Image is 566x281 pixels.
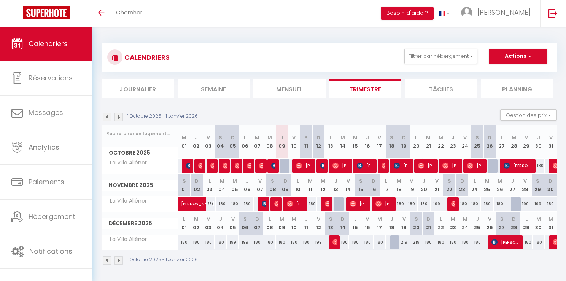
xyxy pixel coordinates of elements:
[423,177,426,185] abbr: J
[451,216,455,223] abbr: M
[519,197,531,211] div: 199
[447,235,459,249] div: 180
[468,174,481,197] th: 24
[263,212,275,235] th: 08
[374,125,386,159] th: 17
[461,7,472,18] img: ...
[183,177,186,185] abbr: S
[324,212,337,235] th: 13
[520,235,532,249] div: 180
[215,125,227,159] th: 04
[312,235,324,249] div: 199
[329,79,402,98] li: Trimestre
[195,134,198,141] abbr: J
[202,235,215,249] div: 180
[317,174,329,197] th: 12
[410,125,422,159] th: 20
[460,177,464,185] abbr: D
[280,134,283,141] abbr: J
[206,216,211,223] abbr: M
[409,177,414,185] abbr: M
[519,174,531,197] th: 28
[434,125,447,159] th: 22
[247,158,251,173] span: Jypson Hameau
[288,212,300,235] th: 10
[241,174,254,197] th: 06
[103,197,149,205] span: La Villa Aliénor
[29,142,59,152] span: Analytics
[312,125,324,159] th: 12
[418,158,434,173] span: [PERSON_NAME]
[357,158,373,173] span: [PERSON_NAME]
[239,235,251,249] div: 199
[329,134,332,141] abbr: L
[195,177,199,185] abbr: D
[216,197,228,211] div: 180
[471,212,483,235] th: 25
[347,177,350,185] abbr: V
[500,216,504,223] abbr: S
[506,174,519,197] th: 27
[415,216,418,223] abbr: S
[29,108,63,117] span: Messages
[381,7,434,20] button: Besoin d'aide ?
[220,177,224,185] abbr: M
[367,174,380,197] th: 16
[208,177,211,185] abbr: L
[496,212,508,235] th: 27
[219,216,222,223] abbr: J
[102,79,174,98] li: Journalier
[202,212,215,235] th: 03
[178,174,191,197] th: 01
[504,158,532,173] span: [PERSON_NAME]
[262,196,266,211] span: Dahlia Nedjam
[382,158,386,173] span: [PERSON_NAME]
[512,134,516,141] abbr: M
[337,125,349,159] th: 14
[426,216,430,223] abbr: D
[372,177,375,185] abbr: D
[231,134,235,141] abbr: D
[259,158,263,173] span: [PERSON_NAME]
[191,174,203,197] th: 02
[178,212,190,235] th: 01
[300,212,312,235] th: 11
[524,134,529,141] abbr: M
[283,177,287,185] abbr: D
[500,109,557,121] button: Gestion des prix
[443,174,456,197] th: 22
[332,158,349,173] span: [PERSON_NAME]
[29,73,73,83] span: Réservations
[410,235,422,249] div: 219
[308,177,313,185] abbr: M
[207,134,210,141] abbr: V
[186,158,190,173] span: [PERSON_NAME]
[288,125,300,159] th: 10
[297,177,299,185] abbr: L
[271,158,275,173] span: [PERSON_NAME]
[210,158,215,173] span: [PERSON_NAME]
[418,197,430,211] div: 180
[202,125,215,159] th: 03
[29,246,72,256] span: Notifications
[374,235,386,249] div: 180
[182,134,186,141] abbr: M
[488,134,491,141] abbr: D
[531,174,544,197] th: 29
[405,174,418,197] th: 19
[508,125,520,159] th: 28
[549,177,552,185] abbr: D
[355,174,367,197] th: 15
[337,235,349,249] div: 180
[386,212,398,235] th: 18
[324,125,337,159] th: 13
[280,216,284,223] abbr: M
[488,216,491,223] abbr: V
[190,235,202,249] div: 180
[287,196,303,211] span: [PERSON_NAME]
[300,235,312,249] div: 180
[456,174,468,197] th: 23
[549,134,553,141] abbr: V
[405,197,418,211] div: 180
[390,216,393,223] abbr: J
